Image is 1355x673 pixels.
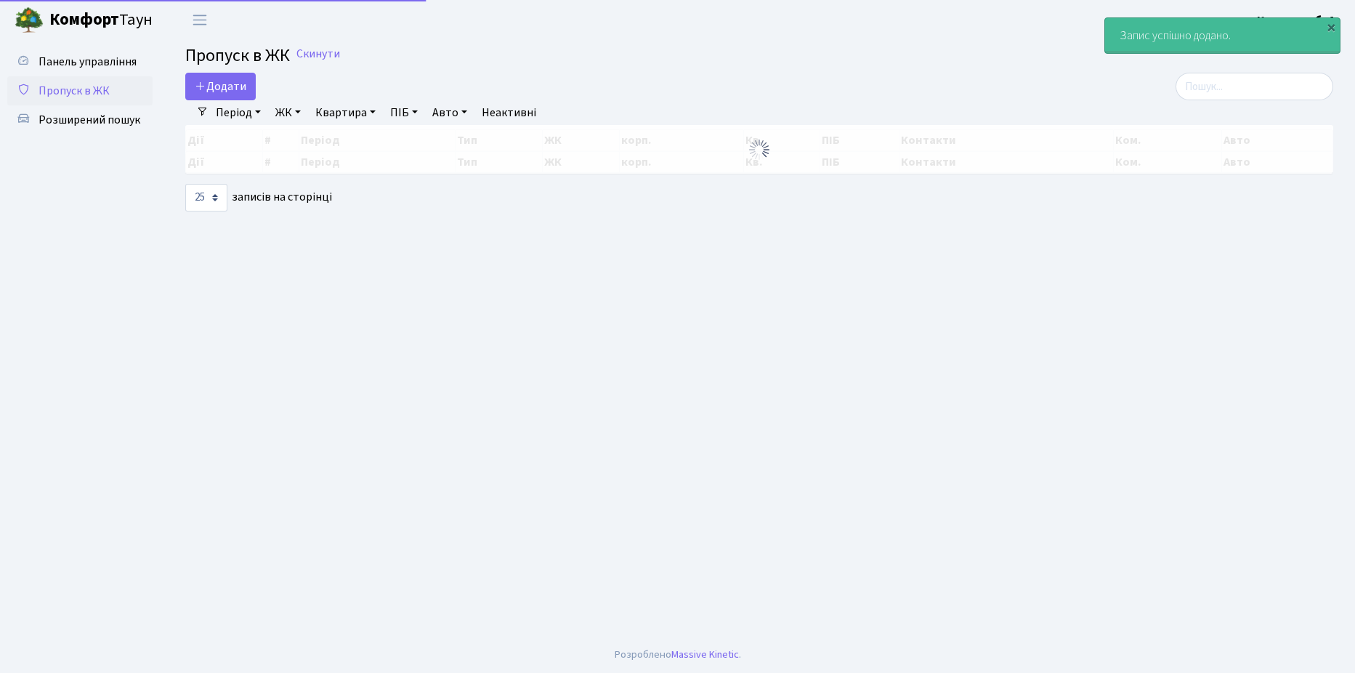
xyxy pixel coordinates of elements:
[310,100,381,125] a: Квартира
[671,647,739,662] a: Massive Kinetic
[426,100,473,125] a: Авто
[39,112,140,128] span: Розширений пошук
[49,8,119,31] b: Комфорт
[7,47,153,76] a: Панель управління
[39,54,137,70] span: Панель управління
[7,76,153,105] a: Пропуск в ЖК
[15,6,44,35] img: logo.png
[39,83,110,99] span: Пропуск в ЖК
[748,138,771,161] img: Обробка...
[185,184,332,211] label: записів на сторінці
[615,647,741,663] div: Розроблено .
[210,100,267,125] a: Період
[185,73,256,100] a: Додати
[7,105,153,134] a: Розширений пошук
[1176,73,1333,100] input: Пошук...
[384,100,424,125] a: ПІБ
[185,43,290,68] span: Пропуск в ЖК
[270,100,307,125] a: ЖК
[1257,12,1338,29] a: Консьєрж б. 4.
[49,8,153,33] span: Таун
[1257,12,1338,28] b: Консьєрж б. 4.
[182,8,218,32] button: Переключити навігацію
[1105,18,1340,53] div: Запис успішно додано.
[476,100,542,125] a: Неактивні
[195,78,246,94] span: Додати
[296,47,340,61] a: Скинути
[1324,20,1338,34] div: ×
[185,184,227,211] select: записів на сторінці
